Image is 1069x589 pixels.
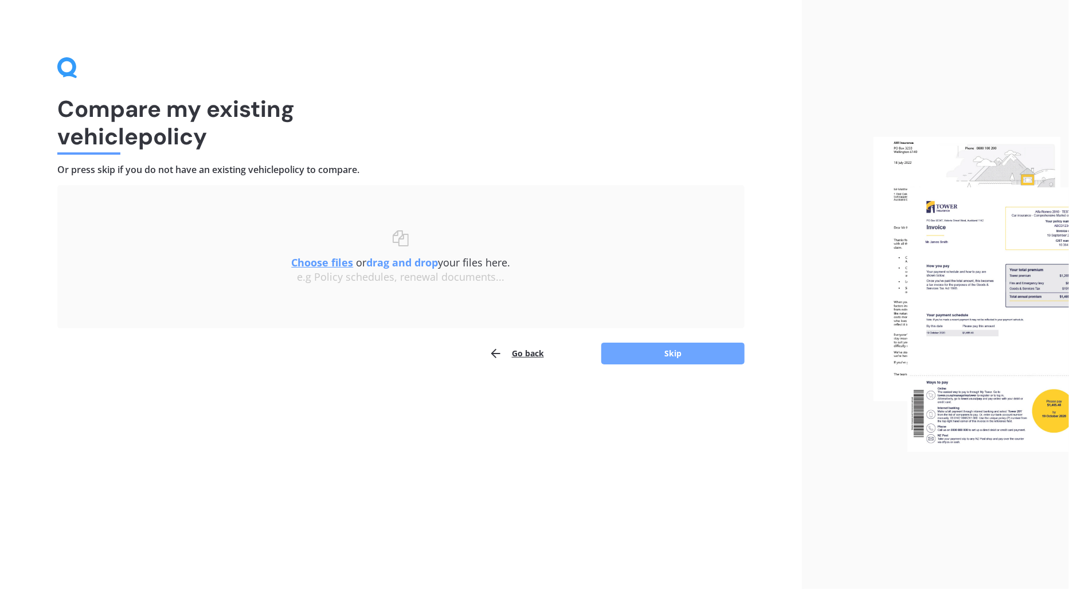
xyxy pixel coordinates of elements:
[601,343,745,364] button: Skip
[291,256,510,269] span: or your files here.
[291,256,353,269] u: Choose files
[366,256,438,269] b: drag and drop
[57,95,745,150] h1: Compare my existing vehicle policy
[57,164,745,176] h4: Or press skip if you do not have an existing vehicle policy to compare.
[874,137,1069,452] img: files.webp
[80,271,722,284] div: e.g Policy schedules, renewal documents...
[489,342,544,365] button: Go back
